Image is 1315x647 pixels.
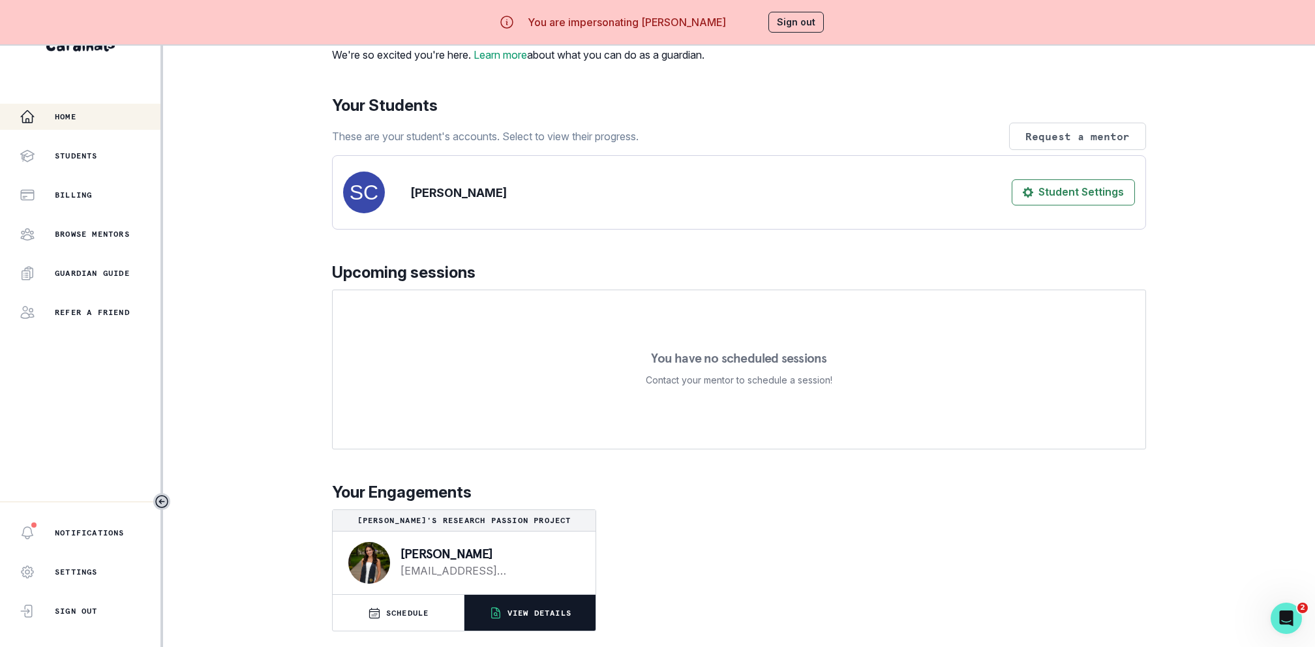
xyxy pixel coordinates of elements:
[1012,179,1135,205] button: Student Settings
[55,268,130,278] p: Guardian Guide
[55,151,98,161] p: Students
[474,48,527,61] a: Learn more
[411,184,507,202] p: [PERSON_NAME]
[153,493,170,510] button: Toggle sidebar
[55,229,130,239] p: Browse Mentors
[1297,603,1308,613] span: 2
[332,94,1146,117] p: Your Students
[55,567,98,577] p: Settings
[55,528,125,538] p: Notifications
[55,190,92,200] p: Billing
[386,608,429,618] p: SCHEDULE
[55,307,130,318] p: Refer a friend
[332,47,704,63] p: We're so excited you're here. about what you can do as a guardian.
[507,608,571,618] p: VIEW DETAILS
[1009,123,1146,150] button: Request a mentor
[1271,603,1302,634] iframe: Intercom live chat
[55,112,76,122] p: Home
[401,563,575,579] a: [EMAIL_ADDRESS][DOMAIN_NAME]
[332,128,639,144] p: These are your student's accounts. Select to view their progress.
[768,12,824,33] button: Sign out
[55,606,98,616] p: Sign Out
[646,372,832,388] p: Contact your mentor to schedule a session!
[528,14,726,30] p: You are impersonating [PERSON_NAME]
[401,547,575,560] p: [PERSON_NAME]
[651,352,826,365] p: You have no scheduled sessions
[333,595,464,631] button: SCHEDULE
[464,595,596,631] button: VIEW DETAILS
[338,515,590,526] p: [PERSON_NAME]'s Research Passion Project
[332,481,1146,504] p: Your Engagements
[332,261,1146,284] p: Upcoming sessions
[343,172,385,213] img: svg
